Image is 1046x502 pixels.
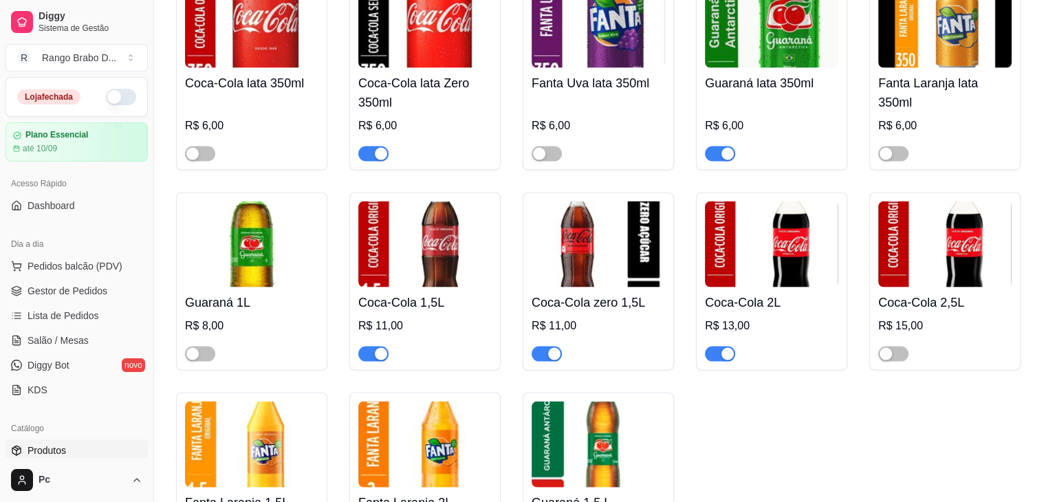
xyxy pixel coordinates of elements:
[6,329,148,351] a: Salão / Mesas
[28,358,69,372] span: Diggy Bot
[532,293,665,312] h4: Coca-Cola zero 1,5L
[878,74,1012,112] h4: Fanta Laranja lata 350ml
[705,74,838,93] h4: Guaraná lata 350ml
[6,439,148,461] a: Produtos
[17,51,31,65] span: R
[532,74,665,93] h4: Fanta Uva lata 350ml
[705,201,838,287] img: product-image
[39,10,142,23] span: Diggy
[106,89,136,105] button: Alterar Status
[878,293,1012,312] h4: Coca-Cola 2,5L
[28,284,107,298] span: Gestor de Pedidos
[878,118,1012,134] div: R$ 6,00
[532,118,665,134] div: R$ 6,00
[17,89,80,105] div: Loja fechada
[358,318,492,334] div: R$ 11,00
[185,318,318,334] div: R$ 8,00
[6,280,148,302] a: Gestor de Pedidos
[185,74,318,93] h4: Coca-Cola lata 350ml
[23,143,57,154] article: até 10/09
[6,122,148,162] a: Plano Essencialaté 10/09
[6,255,148,277] button: Pedidos balcão (PDV)
[6,379,148,401] a: KDS
[42,51,116,65] div: Rango Brabo D ...
[532,402,665,488] img: product-image
[532,201,665,287] img: product-image
[6,417,148,439] div: Catálogo
[28,259,122,273] span: Pedidos balcão (PDV)
[28,383,47,397] span: KDS
[28,199,75,212] span: Dashboard
[185,293,318,312] h4: Guaraná 1L
[705,293,838,312] h4: Coca-Cola 2L
[358,293,492,312] h4: Coca-Cola 1,5L
[6,195,148,217] a: Dashboard
[39,23,142,34] span: Sistema de Gestão
[358,402,492,488] img: product-image
[25,130,88,140] article: Plano Essencial
[705,318,838,334] div: R$ 13,00
[878,201,1012,287] img: product-image
[6,173,148,195] div: Acesso Rápido
[6,233,148,255] div: Dia a dia
[6,463,148,496] button: Pc
[532,318,665,334] div: R$ 11,00
[6,44,148,72] button: Select a team
[6,305,148,327] a: Lista de Pedidos
[28,444,66,457] span: Produtos
[39,474,126,486] span: Pc
[185,402,318,488] img: product-image
[358,74,492,112] h4: Coca-Cola lata Zero 350ml
[358,118,492,134] div: R$ 6,00
[878,318,1012,334] div: R$ 15,00
[28,334,89,347] span: Salão / Mesas
[6,6,148,39] a: DiggySistema de Gestão
[28,309,99,323] span: Lista de Pedidos
[185,201,318,287] img: product-image
[358,201,492,287] img: product-image
[6,354,148,376] a: Diggy Botnovo
[705,118,838,134] div: R$ 6,00
[185,118,318,134] div: R$ 6,00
